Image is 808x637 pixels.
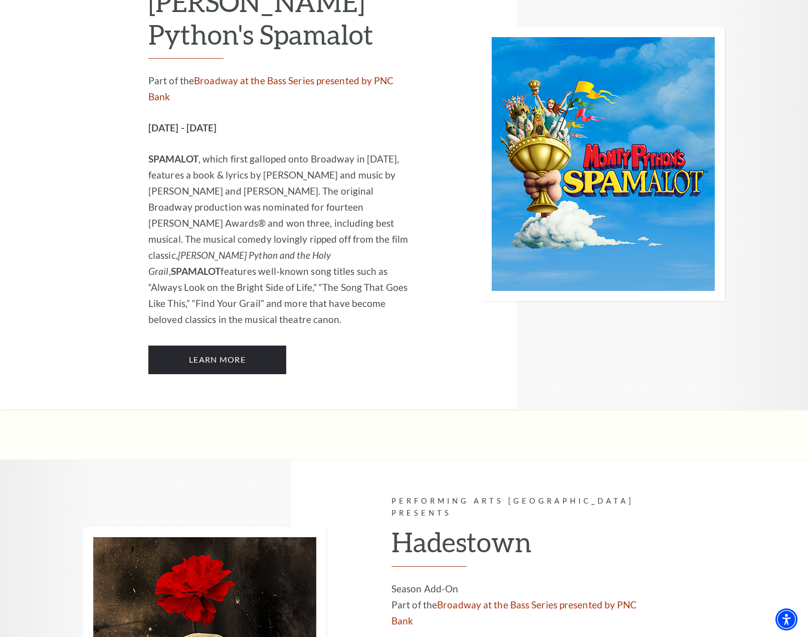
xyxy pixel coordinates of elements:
[482,27,725,301] img: Performing Arts Fort Worth Presents
[148,151,417,328] p: , which first galloped onto Broadway in [DATE], features a book & lyrics by [PERSON_NAME] and mus...
[148,249,331,277] em: [PERSON_NAME] Python and the Holy Grail
[148,122,217,133] strong: [DATE] - [DATE]
[391,495,660,520] p: Performing Arts [GEOGRAPHIC_DATA] Presents
[171,265,221,277] strong: SPAMALOT
[148,75,394,102] a: Broadway at the Bass Series presented by PNC Bank
[391,526,660,567] h2: Hadestown
[148,346,286,374] a: Learn More Monty Python's Spamalot
[148,153,198,165] strong: SPAMALOT
[391,599,637,626] a: Broadway at the Bass Series presented by PNC Bank
[148,73,417,105] p: Part of the
[391,581,660,629] p: Season Add-On Part of the
[775,608,797,630] div: Accessibility Menu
